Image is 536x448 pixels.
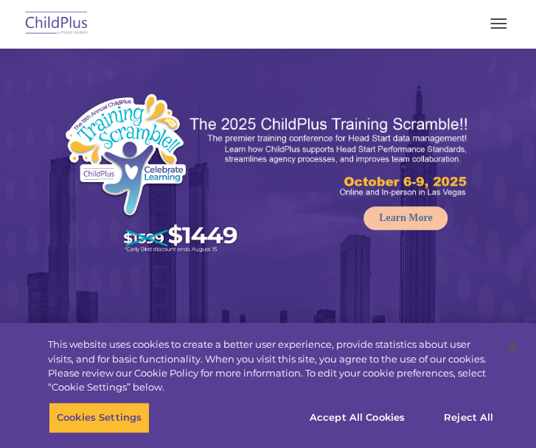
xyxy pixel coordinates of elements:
[496,330,529,363] button: Close
[22,7,91,41] img: ChildPlus by Procare Solutions
[363,206,448,230] a: Learn More
[229,85,274,97] span: Last name
[302,402,413,433] button: Accept All Cookies
[48,337,498,395] div: This website uses cookies to create a better user experience, provide statistics about user visit...
[229,146,292,157] span: Phone number
[422,402,515,433] button: Reject All
[49,402,150,433] button: Cookies Settings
